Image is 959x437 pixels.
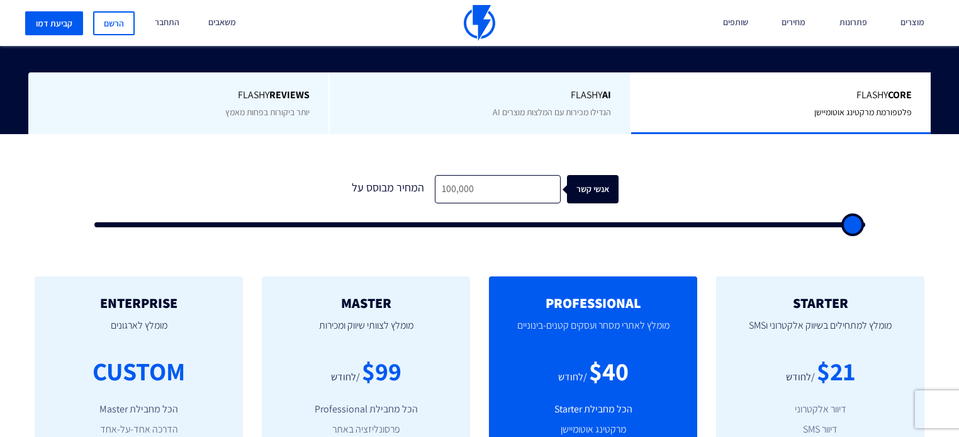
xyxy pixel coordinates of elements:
[53,310,224,353] p: מומלץ לארגונים
[53,402,224,417] li: הכל מחבילת Master
[735,423,906,437] li: דיוור SMS
[735,295,906,310] h2: STARTER
[53,423,224,437] li: הדרכה אחד-על-אחד
[349,88,610,103] span: Flashy
[47,88,310,103] span: Flashy
[817,353,855,389] div: $21
[340,175,435,203] div: המחיר מבוסס על
[786,370,815,385] div: /לחודש
[508,310,678,353] p: מומלץ לאתרי מסחר ועסקים קטנים-בינוניים
[93,11,135,35] a: הרשם
[493,106,611,118] span: הגדילו מכירות עם המלצות מוצרים AI
[573,175,625,203] div: אנשי קשר
[281,402,451,417] li: הכל מחבילת Professional
[558,370,587,385] div: /לחודש
[281,423,451,437] li: פרסונליזציה באתר
[225,106,310,118] span: יותר ביקורות בפחות מאמץ
[269,88,310,101] b: REVIEWS
[735,402,906,417] li: דיוור אלקטרוני
[53,295,224,310] h2: ENTERPRISE
[888,88,912,101] b: Core
[281,295,451,310] h2: MASTER
[589,353,629,389] div: $40
[650,88,912,103] span: Flashy
[602,88,611,101] b: AI
[93,353,185,389] div: CUSTOM
[25,11,83,35] a: קביעת דמו
[508,423,678,437] li: מרקטינג אוטומיישן
[508,402,678,417] li: הכל מחבילת Starter
[362,353,401,389] div: $99
[814,106,912,118] span: פלטפורמת מרקטינג אוטומיישן
[281,310,451,353] p: מומלץ לצוותי שיווק ומכירות
[508,295,678,310] h2: PROFESSIONAL
[331,370,360,385] div: /לחודש
[735,310,906,353] p: מומלץ למתחילים בשיווק אלקטרוני וSMS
